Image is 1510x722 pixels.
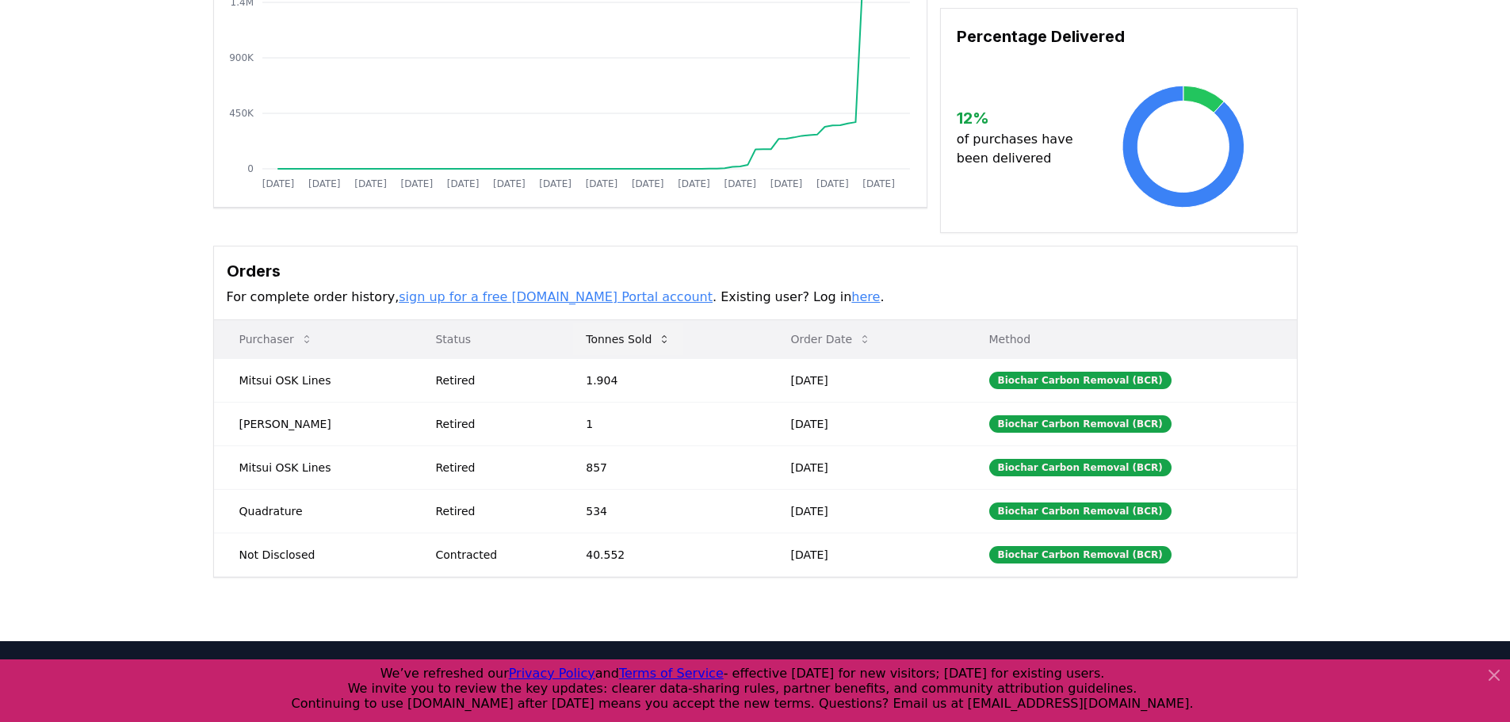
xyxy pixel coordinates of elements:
p: For complete order history, . Existing user? Log in . [227,288,1284,307]
h3: Percentage Delivered [957,25,1281,48]
div: Retired [435,416,548,432]
td: [DATE] [765,445,963,489]
div: Biochar Carbon Removal (BCR) [989,502,1172,520]
td: Mitsui OSK Lines [214,358,411,402]
td: 857 [560,445,765,489]
div: Retired [435,503,548,519]
tspan: [DATE] [493,178,526,189]
p: Method [977,331,1284,347]
p: Status [422,331,548,347]
tspan: [DATE] [539,178,572,189]
div: Retired [435,460,548,476]
tspan: [DATE] [354,178,387,189]
h3: 12 % [957,106,1086,130]
div: Biochar Carbon Removal (BCR) [989,415,1172,433]
td: 534 [560,489,765,533]
tspan: [DATE] [446,178,479,189]
div: Biochar Carbon Removal (BCR) [989,372,1172,389]
tspan: [DATE] [400,178,433,189]
td: [DATE] [765,402,963,445]
tspan: [DATE] [816,178,849,189]
td: Quadrature [214,489,411,533]
button: Tonnes Sold [573,323,683,355]
td: 1 [560,402,765,445]
td: [DATE] [765,358,963,402]
a: sign up for a free [DOMAIN_NAME] Portal account [399,289,713,304]
tspan: [DATE] [724,178,756,189]
tspan: 450K [229,108,254,119]
tspan: [DATE] [770,178,802,189]
button: Purchaser [227,323,326,355]
td: 1.904 [560,358,765,402]
td: Mitsui OSK Lines [214,445,411,489]
a: here [851,289,880,304]
tspan: [DATE] [585,178,617,189]
tspan: [DATE] [308,178,340,189]
div: Biochar Carbon Removal (BCR) [989,546,1172,563]
td: [DATE] [765,533,963,576]
td: [PERSON_NAME] [214,402,411,445]
p: of purchases have been delivered [957,130,1086,168]
tspan: [DATE] [631,178,663,189]
tspan: [DATE] [678,178,710,189]
div: Contracted [435,547,548,563]
td: Not Disclosed [214,533,411,576]
tspan: 0 [247,163,254,174]
tspan: [DATE] [862,178,895,189]
button: Order Date [778,323,884,355]
td: [DATE] [765,489,963,533]
tspan: [DATE] [262,178,294,189]
div: Retired [435,372,548,388]
div: Biochar Carbon Removal (BCR) [989,459,1172,476]
td: 40.552 [560,533,765,576]
h3: Orders [227,259,1284,283]
tspan: 900K [229,52,254,63]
